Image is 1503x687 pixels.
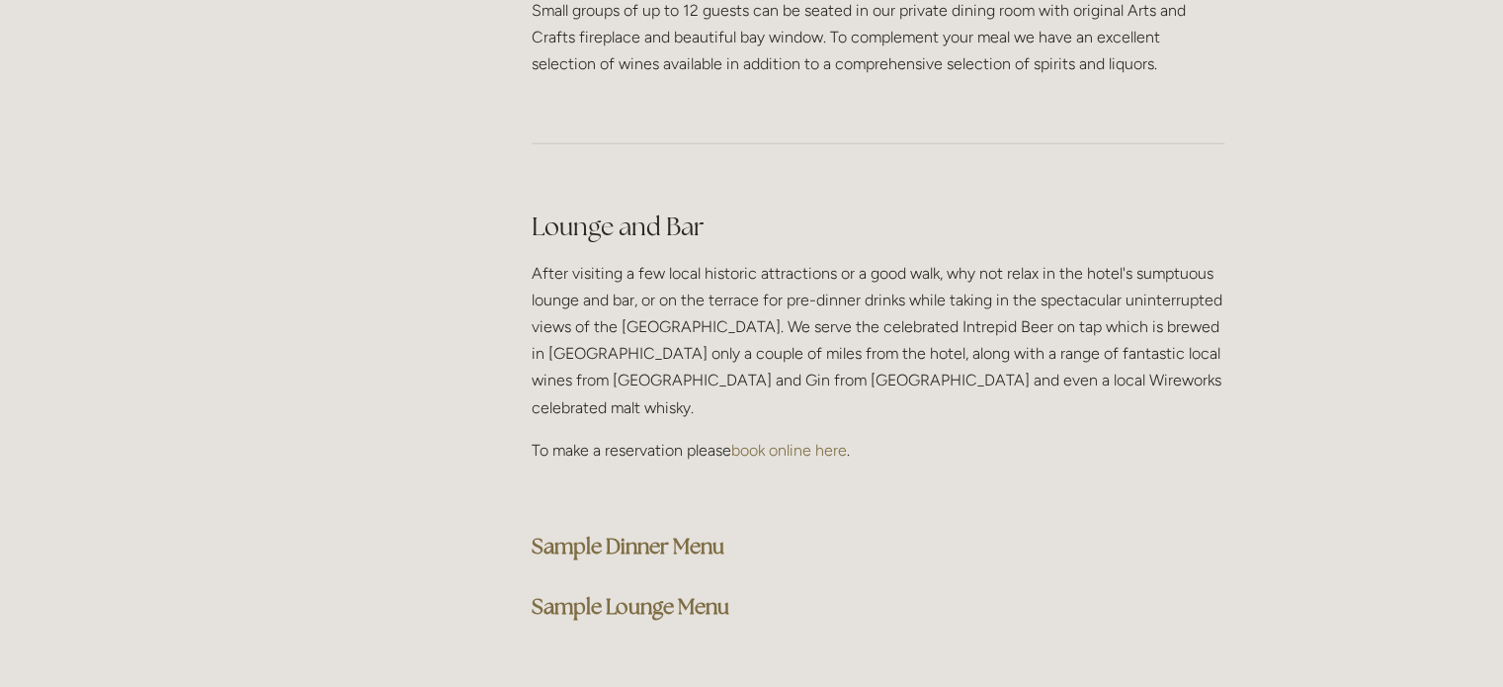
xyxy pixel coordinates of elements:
[532,210,1224,244] h2: Lounge and Bar
[532,437,1224,464] p: To make a reservation please .
[532,260,1224,421] p: After visiting a few local historic attractions or a good walk, why not relax in the hotel's sump...
[731,441,847,460] a: book online here
[532,593,729,620] a: Sample Lounge Menu
[532,533,724,559] a: Sample Dinner Menu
